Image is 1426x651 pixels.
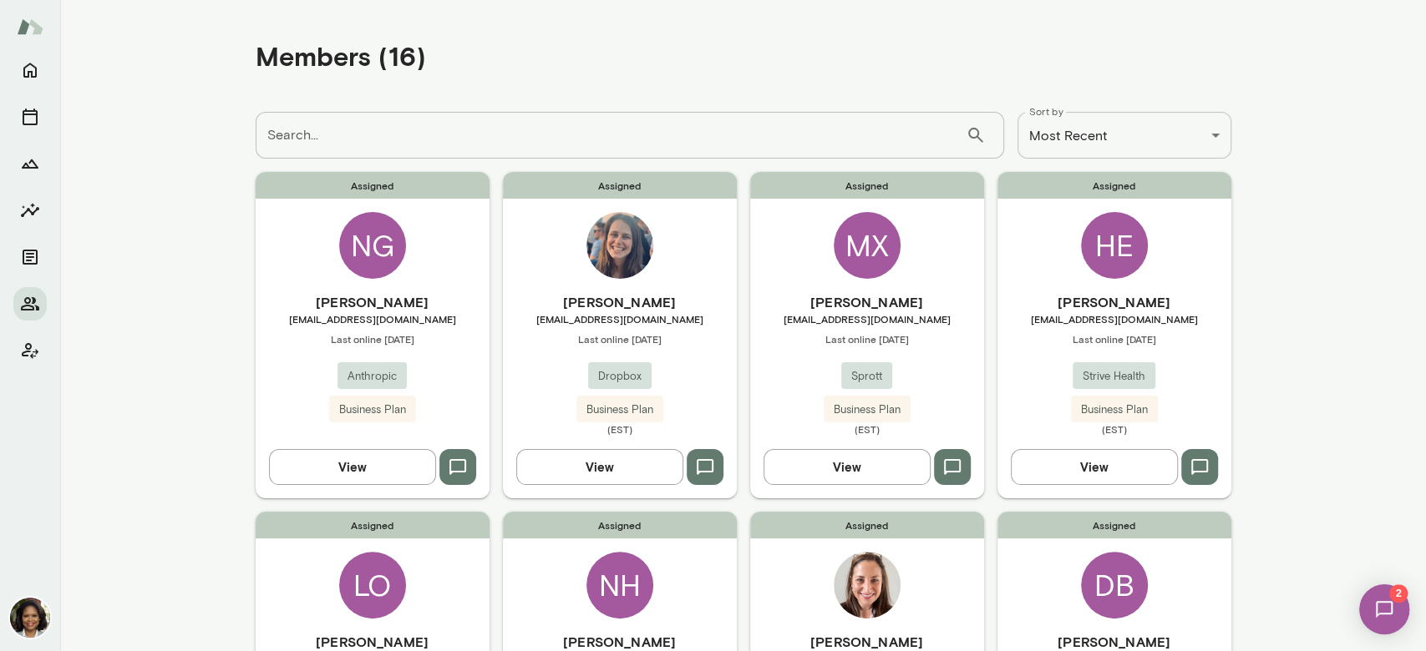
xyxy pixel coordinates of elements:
h6: [PERSON_NAME] [750,292,984,312]
span: [EMAIL_ADDRESS][DOMAIN_NAME] [503,312,737,325]
h6: [PERSON_NAME] [256,292,490,312]
span: Assigned [750,512,984,538]
button: Client app [13,334,47,367]
label: Sort by [1029,104,1063,119]
div: MX [834,212,901,279]
h6: [PERSON_NAME] [997,292,1231,312]
span: Assigned [997,512,1231,538]
span: Assigned [256,512,490,538]
span: Assigned [750,172,984,199]
span: Business Plan [1071,401,1158,418]
span: Anthropic [337,368,407,385]
h6: [PERSON_NAME] [503,292,737,312]
span: Last online [DATE] [997,332,1231,346]
h4: Members (16) [256,40,426,72]
span: Sprott [841,368,892,385]
div: LO [339,552,406,618]
div: Most Recent [1017,112,1231,159]
img: Cheryl Mills [10,598,50,638]
button: View [1011,449,1178,484]
span: Assigned [256,172,490,199]
span: Business Plan [824,401,911,418]
img: Mila Richman [586,212,653,279]
button: Home [13,53,47,87]
span: Last online [DATE] [750,332,984,346]
span: (EST) [750,422,984,436]
span: [EMAIL_ADDRESS][DOMAIN_NAME] [256,312,490,325]
span: (EST) [997,422,1231,436]
span: Assigned [997,172,1231,199]
button: Growth Plan [13,147,47,180]
span: Business Plan [329,401,416,418]
div: NG [339,212,406,279]
span: [EMAIL_ADDRESS][DOMAIN_NAME] [750,312,984,325]
span: Assigned [503,172,737,199]
button: Insights [13,194,47,227]
button: Members [13,287,47,320]
span: Business Plan [576,401,663,418]
button: View [764,449,931,484]
span: [EMAIL_ADDRESS][DOMAIN_NAME] [997,312,1231,325]
div: HE [1081,212,1148,279]
button: Documents [13,240,47,274]
span: Assigned [503,512,737,538]
span: Last online [DATE] [256,332,490,346]
span: Dropbox [588,368,652,385]
button: View [269,449,436,484]
button: Sessions [13,100,47,134]
div: NH [586,552,653,618]
img: Mento [17,11,43,43]
img: Rachel Kaplowitz [834,552,901,618]
span: Last online [DATE] [503,332,737,346]
span: (EST) [503,422,737,436]
div: DB [1081,552,1148,618]
button: View [516,449,683,484]
span: Strive Health [1073,368,1155,385]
